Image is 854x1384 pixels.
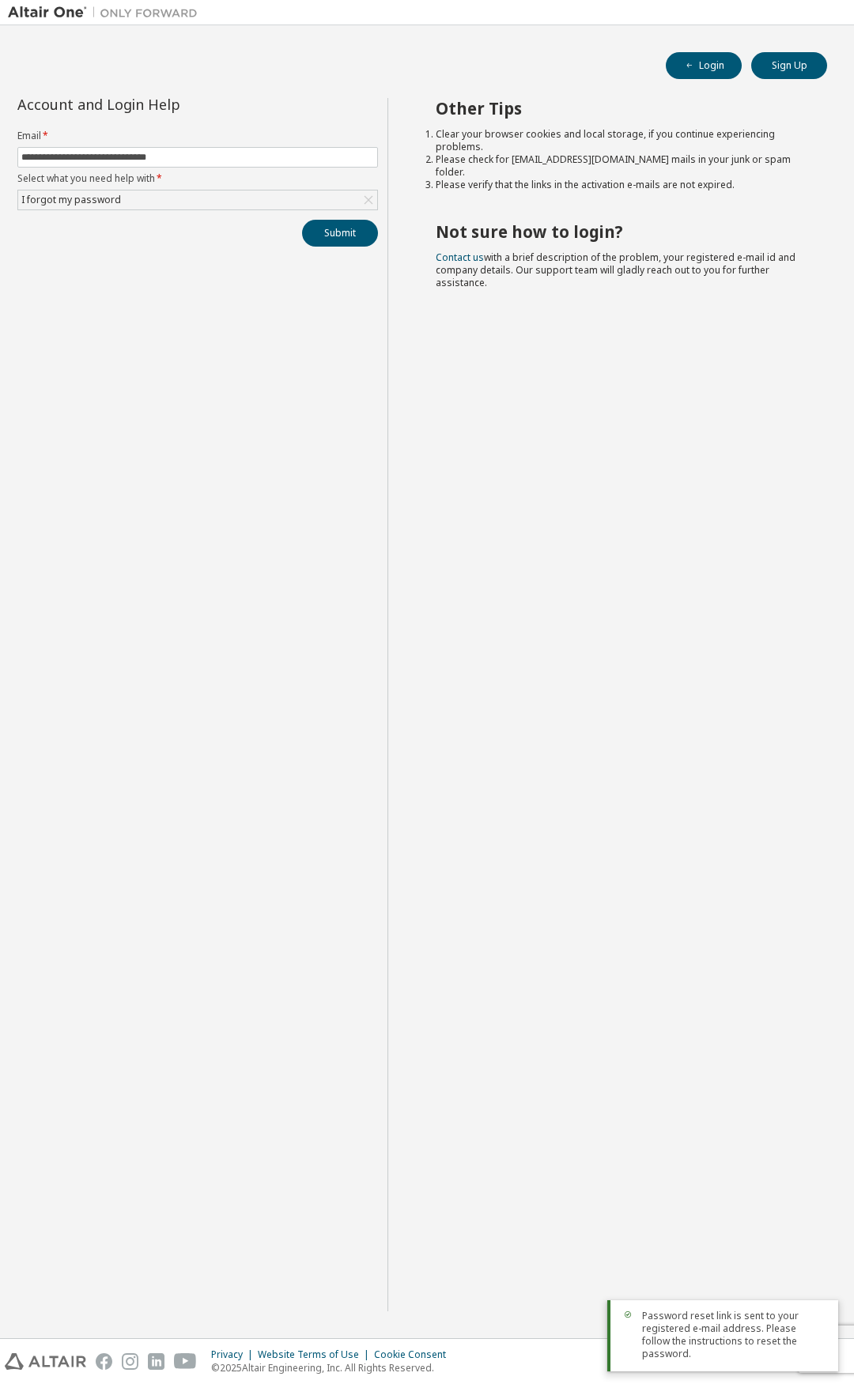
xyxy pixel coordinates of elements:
img: instagram.svg [122,1353,138,1370]
img: youtube.svg [174,1353,197,1370]
div: Cookie Consent [374,1348,455,1361]
span: with a brief description of the problem, your registered e-mail id and company details. Our suppo... [436,251,795,289]
div: Privacy [211,1348,258,1361]
img: linkedin.svg [148,1353,164,1370]
a: Contact us [436,251,484,264]
img: altair_logo.svg [5,1353,86,1370]
p: © 2025 Altair Engineering, Inc. All Rights Reserved. [211,1361,455,1375]
li: Please verify that the links in the activation e-mails are not expired. [436,179,799,191]
button: Sign Up [751,52,827,79]
li: Please check for [EMAIL_ADDRESS][DOMAIN_NAME] mails in your junk or spam folder. [436,153,799,179]
img: facebook.svg [96,1353,112,1370]
div: I forgot my password [18,190,377,209]
label: Email [17,130,378,142]
button: Submit [302,220,378,247]
img: Altair One [8,5,206,21]
span: Password reset link is sent to your registered e-mail address. Please follow the instructions to ... [642,1310,826,1360]
button: Login [666,52,742,79]
li: Clear your browser cookies and local storage, if you continue experiencing problems. [436,128,799,153]
h2: Not sure how to login? [436,221,799,242]
h2: Other Tips [436,98,799,119]
label: Select what you need help with [17,172,378,185]
div: I forgot my password [19,191,123,209]
div: Website Terms of Use [258,1348,374,1361]
div: Account and Login Help [17,98,306,111]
